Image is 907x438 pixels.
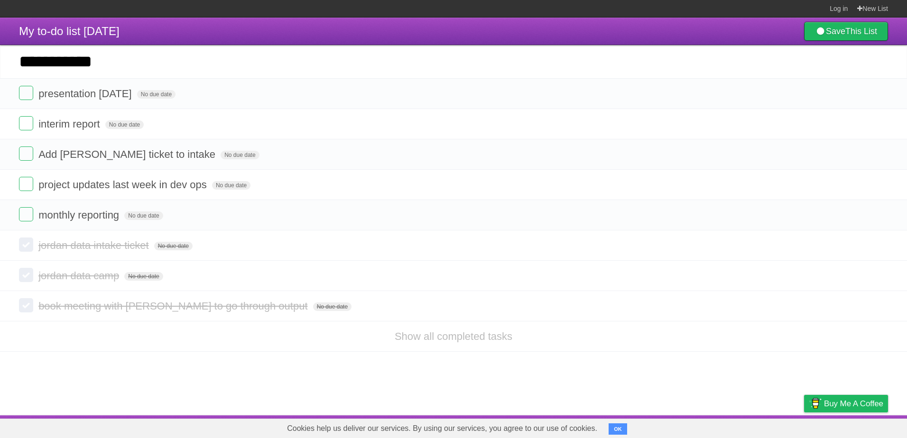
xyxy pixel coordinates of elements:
span: No due date [124,211,163,220]
span: No due date [154,242,193,250]
label: Done [19,177,33,191]
span: No due date [137,90,176,99]
span: Cookies help us deliver our services. By using our services, you agree to our use of cookies. [278,419,607,438]
a: Terms [759,418,780,436]
label: Done [19,207,33,221]
label: Done [19,237,33,252]
a: About [678,418,698,436]
span: book meeting with [PERSON_NAME] to go through output [38,300,310,312]
a: Developers [709,418,748,436]
label: Done [19,268,33,282]
b: This List [845,27,877,36]
span: jordan data intake ticket [38,239,151,251]
span: monthly reporting [38,209,121,221]
a: SaveThis List [804,22,888,41]
span: Buy me a coffee [824,395,883,412]
a: Suggest a feature [828,418,888,436]
span: My to-do list [DATE] [19,25,120,37]
span: interim report [38,118,102,130]
a: Buy me a coffee [804,395,888,412]
span: Add [PERSON_NAME] ticket to intake [38,148,218,160]
label: Done [19,298,33,312]
span: presentation [DATE] [38,88,134,100]
img: Buy me a coffee [809,395,822,411]
span: project updates last week in dev ops [38,179,209,191]
span: No due date [313,302,352,311]
span: No due date [212,181,250,190]
button: OK [609,423,627,435]
span: No due date [221,151,259,159]
span: No due date [105,120,144,129]
span: No due date [124,272,163,281]
a: Show all completed tasks [395,330,512,342]
span: jordan data camp [38,270,121,282]
label: Done [19,146,33,161]
a: Privacy [792,418,816,436]
label: Done [19,86,33,100]
label: Done [19,116,33,130]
